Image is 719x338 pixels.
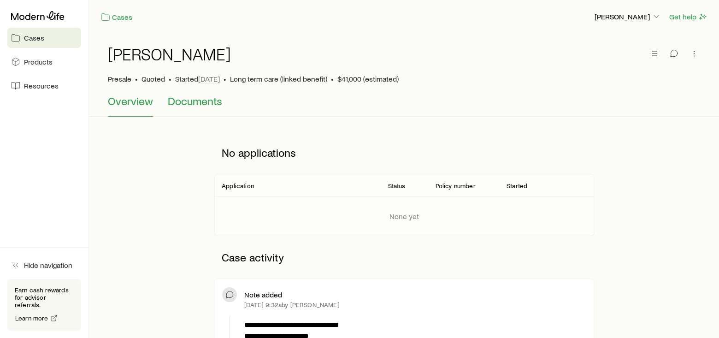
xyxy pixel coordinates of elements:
[168,95,222,107] span: Documents
[388,182,406,190] p: Status
[135,74,138,83] span: •
[595,12,661,21] p: [PERSON_NAME]
[108,74,131,83] p: Presale
[24,81,59,90] span: Resources
[24,57,53,66] span: Products
[244,290,282,299] p: Note added
[7,279,81,331] div: Earn cash rewards for advisor referrals.Learn more
[594,12,661,23] button: [PERSON_NAME]
[108,45,231,63] h1: [PERSON_NAME]
[435,182,475,190] p: Policy number
[169,74,171,83] span: •
[507,182,527,190] p: Started
[331,74,334,83] span: •
[198,74,220,83] span: [DATE]
[214,139,594,166] p: No applications
[108,95,701,117] div: Case details tabs
[222,182,254,190] p: Application
[669,12,708,22] button: Get help
[175,74,220,83] p: Started
[230,74,327,83] span: Long term care (linked benefit)
[7,255,81,275] button: Hide navigation
[141,74,165,83] span: Quoted
[24,261,72,270] span: Hide navigation
[224,74,226,83] span: •
[7,28,81,48] a: Cases
[7,52,81,72] a: Products
[15,286,74,308] p: Earn cash rewards for advisor referrals.
[389,212,419,221] p: None yet
[214,243,594,271] p: Case activity
[244,301,339,308] p: [DATE] 9:32a by [PERSON_NAME]
[15,315,48,321] span: Learn more
[108,95,153,107] span: Overview
[7,76,81,96] a: Resources
[337,74,399,83] span: $41,000 (estimated)
[100,12,133,23] a: Cases
[24,33,44,42] span: Cases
